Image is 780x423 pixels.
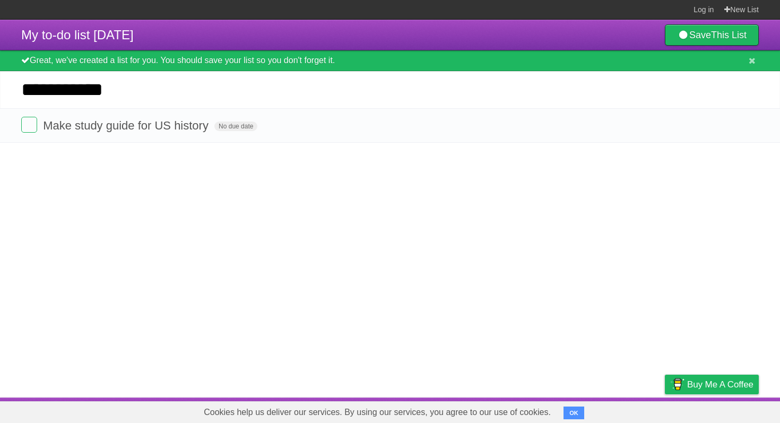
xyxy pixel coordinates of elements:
a: Developers [559,400,602,420]
a: Terms [615,400,638,420]
a: Privacy [651,400,679,420]
label: Done [21,117,37,133]
b: This List [711,30,747,40]
span: Make study guide for US history [43,119,211,132]
span: My to-do list [DATE] [21,28,134,42]
button: OK [564,407,584,419]
a: About [524,400,546,420]
a: Suggest a feature [692,400,759,420]
span: No due date [214,122,257,131]
a: Buy me a coffee [665,375,759,394]
span: Cookies help us deliver our services. By using our services, you agree to our use of cookies. [193,402,561,423]
a: SaveThis List [665,24,759,46]
span: Buy me a coffee [687,375,753,394]
img: Buy me a coffee [670,375,684,393]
